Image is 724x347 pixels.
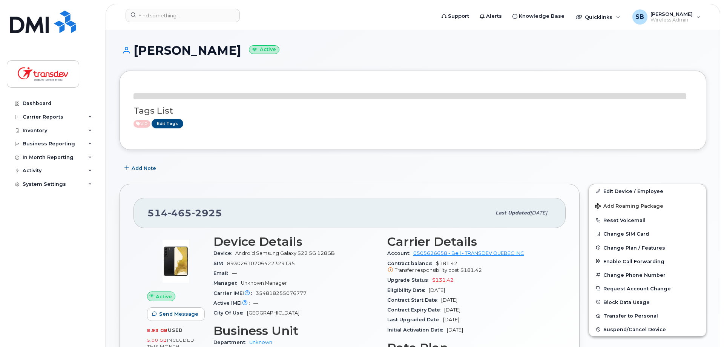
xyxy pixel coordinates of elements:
span: Active [156,293,172,300]
span: [DATE] [441,297,457,303]
span: Contract balance [387,261,436,266]
span: $181.42 [387,261,552,274]
span: Device [213,250,235,256]
span: Add Note [132,165,156,172]
h1: [PERSON_NAME] [120,44,706,57]
span: 5.00 GB [147,338,167,343]
button: Change Phone Number [589,268,706,282]
span: 514 [147,207,222,219]
span: Department [213,339,249,345]
button: Change SIM Card [589,227,706,241]
h3: Business Unit [213,324,378,338]
span: [DATE] [429,287,445,293]
button: Send Message [147,307,205,321]
span: [DATE] [447,327,463,333]
button: Enable Call Forwarding [589,254,706,268]
a: Edit Tags [152,119,183,128]
span: Contract Start Date [387,297,441,303]
span: $131.42 [432,277,454,283]
button: Transfer to Personal [589,309,706,322]
span: 8.93 GB [147,328,168,333]
span: Email [213,270,232,276]
button: Block Data Usage [589,295,706,309]
span: Android Samsung Galaxy S22 5G 128GB [235,250,335,256]
span: Eligibility Date [387,287,429,293]
span: Add Roaming Package [595,203,663,210]
span: Contract Expiry Date [387,307,444,313]
button: Add Roaming Package [589,198,706,213]
span: [DATE] [530,210,547,216]
span: [DATE] [443,317,459,322]
span: 89302610206422329135 [227,261,295,266]
span: Last updated [495,210,530,216]
a: Edit Device / Employee [589,184,706,198]
h3: Tags List [133,106,692,116]
span: Carrier IMEI [213,290,256,296]
span: Suspend/Cancel Device [603,327,666,332]
span: Last Upgraded Date [387,317,443,322]
img: image20231002-3703462-1qw5fnl.jpeg [153,239,198,284]
span: Enable Call Forwarding [603,258,664,264]
span: [GEOGRAPHIC_DATA] [247,310,299,316]
button: Reset Voicemail [589,213,706,227]
span: Unknown Manager [241,280,287,286]
span: [DATE] [444,307,460,313]
a: Unknown [249,339,272,345]
button: Change Plan / Features [589,241,706,254]
h3: Carrier Details [387,235,552,248]
span: — [253,300,258,306]
span: Send Message [159,310,198,318]
span: 465 [168,207,192,219]
span: Transfer responsibility cost [395,267,459,273]
span: 2925 [192,207,222,219]
span: Change Plan / Features [603,245,665,250]
span: Active IMEI [213,300,253,306]
span: Manager [213,280,241,286]
span: City Of Use [213,310,247,316]
button: Add Note [120,161,163,175]
span: Account [387,250,413,256]
span: Active [133,120,150,128]
small: Active [249,45,279,54]
span: 354818255076777 [256,290,307,296]
span: — [232,270,237,276]
span: Upgrade Status [387,277,432,283]
button: Request Account Change [589,282,706,295]
span: $181.42 [460,267,482,273]
span: used [168,327,183,333]
h3: Device Details [213,235,378,248]
button: Suspend/Cancel Device [589,322,706,336]
a: 0505626658 - Bell - TRANSDEV QUEBEC INC [413,250,524,256]
span: SIM [213,261,227,266]
span: Initial Activation Date [387,327,447,333]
